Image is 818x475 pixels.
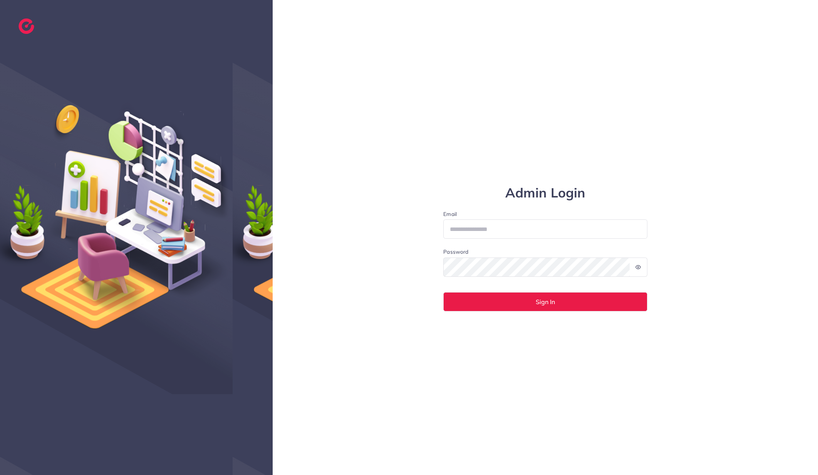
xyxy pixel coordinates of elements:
h1: Admin Login [443,185,647,201]
label: Email [443,210,647,218]
span: Sign In [536,299,555,305]
img: logo [18,18,34,34]
label: Password [443,248,468,256]
button: Sign In [443,292,647,311]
